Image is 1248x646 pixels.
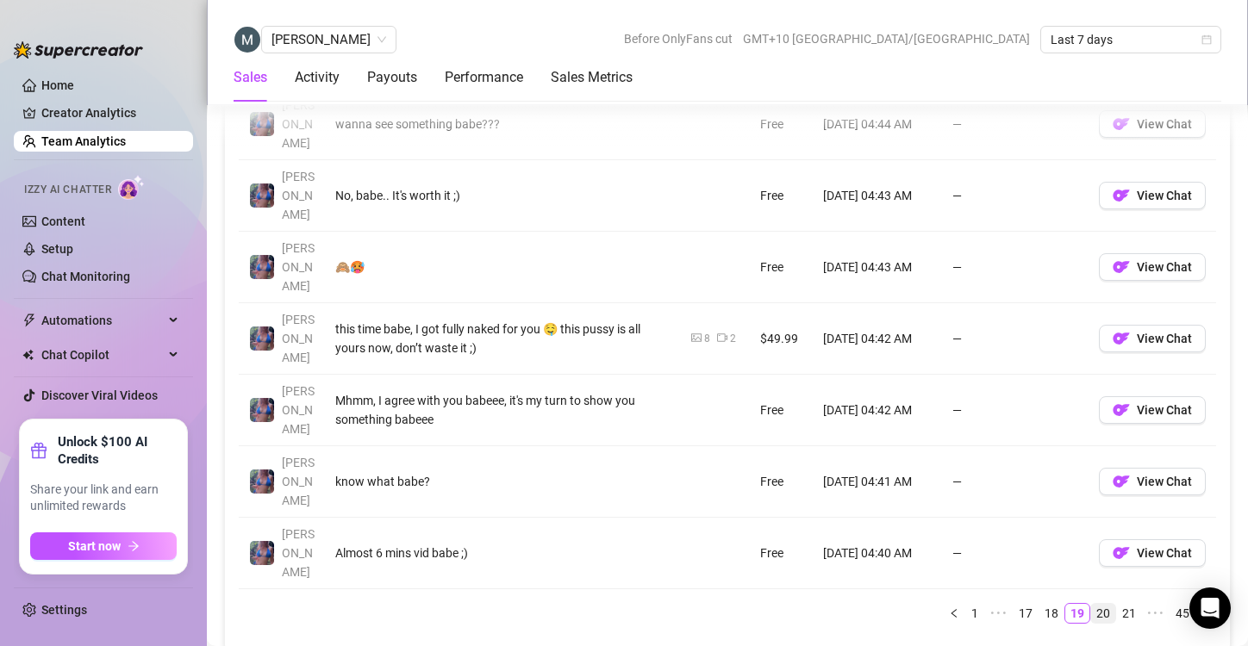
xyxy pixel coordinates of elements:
a: OFView Chat [1099,264,1206,278]
div: Payouts [367,67,417,88]
td: — [942,375,1089,446]
td: $49.99 [750,303,813,375]
a: 45 [1170,604,1195,623]
img: AI Chatter [118,175,145,200]
a: Team Analytics [41,134,126,148]
a: Settings [41,603,87,617]
span: [PERSON_NAME] [282,527,315,579]
img: Jaylie [250,469,274,494]
img: logo-BBDzfeDw.svg [14,41,143,59]
span: ••• [985,603,1013,624]
img: OF [1113,187,1130,204]
button: OFView Chat [1099,539,1206,567]
button: OFView Chat [1099,468,1206,495]
li: 1 [964,603,985,624]
span: View Chat [1137,189,1192,202]
strong: Unlock $100 AI Credits [58,433,177,468]
img: OF [1113,115,1130,133]
td: [DATE] 04:42 AM [813,303,942,375]
div: Performance [445,67,523,88]
a: OFView Chat [1099,193,1206,207]
div: 2 [730,331,736,347]
a: 19 [1065,604,1089,623]
span: Before OnlyFans cut [624,26,733,52]
a: OFView Chat [1099,407,1206,421]
td: Free [750,89,813,160]
a: Content [41,214,85,228]
img: OF [1113,258,1130,276]
img: Jaylie [250,255,274,279]
span: gift [30,442,47,459]
td: Free [750,160,813,232]
button: OFView Chat [1099,253,1206,281]
a: OFView Chat [1099,479,1206,493]
img: Jaylie [250,112,274,136]
span: Izzy AI Chatter [24,182,111,198]
img: OF [1113,544,1130,562]
li: Next 5 Pages [1142,603,1170,624]
li: 18 [1039,603,1064,624]
div: this time babe, I got fully naked for you 🤤 this pussy is all yours now, don’t waste it ;) [335,320,671,357]
td: — [942,160,1089,232]
div: Almost 6 mins vid babe ;) [335,544,671,562]
td: Free [750,375,813,446]
div: wanna see something babe??? [335,115,671,134]
a: Discover Viral Videos [41,388,158,402]
span: [PERSON_NAME] [282,313,315,364]
li: 21 [1116,603,1142,624]
li: 45 [1170,603,1195,624]
span: [PERSON_NAME] [282,384,315,436]
div: Open Intercom Messenger [1189,587,1231,629]
td: [DATE] 04:41 AM [813,446,942,518]
a: OFView Chat [1099,121,1206,135]
button: OFView Chat [1099,110,1206,138]
td: [DATE] 04:40 AM [813,518,942,589]
span: arrow-right [128,540,140,552]
span: [PERSON_NAME] [282,98,315,150]
button: OFView Chat [1099,182,1206,209]
a: 21 [1117,604,1141,623]
span: View Chat [1137,332,1192,345]
span: ••• [1142,603,1170,624]
span: View Chat [1137,403,1192,417]
span: thunderbolt [22,314,36,327]
li: 17 [1013,603,1039,624]
span: Chat Copilot [41,341,164,369]
a: OFView Chat [1099,336,1206,350]
button: OFView Chat [1099,325,1206,352]
img: OF [1113,330,1130,347]
button: Start nowarrow-right [30,532,177,560]
span: GMT+10 [GEOGRAPHIC_DATA]/[GEOGRAPHIC_DATA] [743,26,1030,52]
img: Jaylie [250,398,274,422]
span: Last 7 days [1051,27,1211,53]
td: [DATE] 04:43 AM [813,160,942,232]
a: 20 [1091,604,1115,623]
img: Chat Copilot [22,349,34,361]
span: Automations [41,307,164,334]
div: No, babe.. It's worth it ;) [335,186,671,205]
td: [DATE] 04:44 AM [813,89,942,160]
td: — [942,518,1089,589]
span: View Chat [1137,260,1192,274]
img: Jaylie [250,541,274,565]
span: View Chat [1137,546,1192,560]
td: Free [750,446,813,518]
span: [PERSON_NAME] [282,456,315,507]
span: picture [691,332,702,343]
img: OF [1113,401,1130,419]
span: Start now [68,539,121,553]
a: 18 [1039,604,1064,623]
li: 20 [1090,603,1116,624]
li: Previous 5 Pages [985,603,1013,624]
span: Share your link and earn unlimited rewards [30,481,177,515]
div: Mhmm, I agree with you babeee, it's my turn to show you something babeee [335,391,671,429]
div: Sales Metrics [551,67,633,88]
a: 1 [965,604,984,623]
div: 🙈🥵 [335,258,671,276]
a: Setup [41,242,73,256]
a: OFView Chat [1099,550,1206,564]
div: 8 [704,331,710,347]
td: — [942,446,1089,518]
span: [PERSON_NAME] [282,170,315,221]
a: Creator Analytics [41,99,179,127]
